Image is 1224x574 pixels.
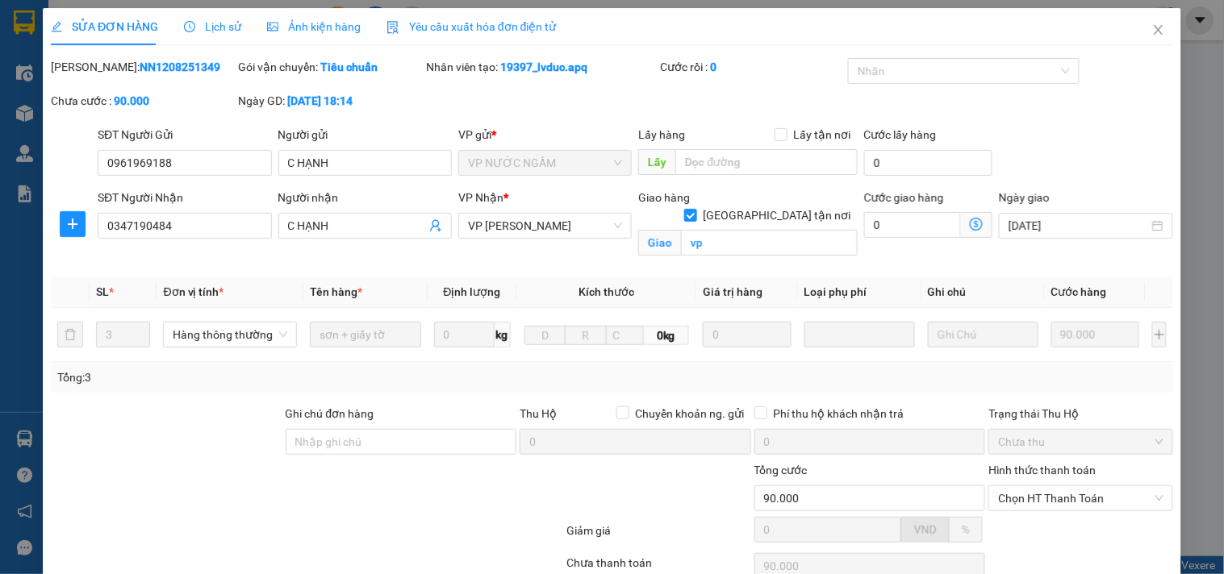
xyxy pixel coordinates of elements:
[96,285,109,298] span: SL
[787,126,858,143] span: Lấy tận nơi
[639,149,676,175] span: Lấy
[639,191,691,204] span: Giao hàng
[697,206,858,224] span: [GEOGRAPHIC_DATA] tận nơi
[524,326,566,345] input: D
[444,285,501,298] span: Định lượng
[286,429,517,455] input: Ghi chú đơn hàng
[998,486,1163,510] span: Chọn HT Thanh Toán
[311,322,421,347] input: VD: Bàn, Ghế
[286,407,374,420] label: Ghi chú đơn hàng
[988,405,1172,422] div: Trạng thái Thu Hộ
[1009,217,1148,235] input: Ngày giao
[311,285,363,298] span: Tên hàng
[1051,322,1139,347] input: 0
[703,322,791,347] input: 0
[468,151,622,175] span: VP NƯỚC NGẦM
[140,60,220,73] b: NN1208251349
[239,58,423,76] div: Gói vận chuyển:
[321,60,378,73] b: Tiêu chuẩn
[962,523,970,536] span: %
[798,277,921,308] th: Loại phụ phí
[51,92,235,110] div: Chưa cước :
[1136,8,1181,53] button: Close
[999,191,1050,204] label: Ngày giao
[288,94,353,107] b: [DATE] 18:14
[267,21,278,32] span: picture
[998,430,1163,454] span: Chưa thu
[164,285,224,298] span: Đơn vị tính
[754,464,808,476] span: Tổng cước
[57,322,83,347] button: delete
[864,212,962,238] input: Cước giao hàng
[278,126,452,143] div: Người gửi
[468,214,622,238] span: VP Xuân Hội
[173,322,288,347] span: Hàng thông thường
[606,326,643,345] input: C
[661,58,845,76] div: Cước rồi :
[711,60,717,73] b: 0
[676,149,858,175] input: Dọc đường
[98,126,271,143] div: SĐT Người Gửi
[864,150,993,176] input: Cước lấy hàng
[184,20,241,33] span: Lịch sử
[565,522,752,550] div: Giảm giá
[579,285,635,298] span: Kích thước
[458,126,632,143] div: VP gửi
[644,326,690,345] span: 0kg
[1152,322,1167,347] button: plus
[57,368,474,386] div: Tổng: 3
[928,322,1038,347] input: Ghi Chú
[458,191,503,204] span: VP Nhận
[386,20,557,33] span: Yêu cầu xuất hóa đơn điện tử
[184,21,195,32] span: clock-circle
[639,230,682,256] span: Giao
[864,128,937,141] label: Cước lấy hàng
[703,285,762,298] span: Giá trị hàng
[278,189,452,206] div: Người nhận
[864,191,944,204] label: Cước giao hàng
[914,523,937,536] span: VND
[61,218,85,231] span: plus
[500,60,587,73] b: 19397_lvduc.apq
[60,211,86,237] button: plus
[429,219,442,232] span: user-add
[51,21,62,32] span: edit
[386,21,399,34] img: icon
[682,230,858,256] input: Giao tận nơi
[51,20,158,33] span: SỬA ĐƠN HÀNG
[970,218,983,231] span: dollar-circle
[767,405,911,422] span: Phí thu hộ khách nhận trả
[1051,285,1107,298] span: Cước hàng
[98,189,271,206] div: SĐT Người Nhận
[495,322,511,347] span: kg
[988,464,1096,476] label: Hình thức thanh toán
[639,128,686,141] span: Lấy hàng
[51,58,235,76] div: [PERSON_NAME]:
[520,407,557,420] span: Thu Hộ
[267,20,361,33] span: Ảnh kiện hàng
[1152,23,1165,36] span: close
[629,405,751,422] span: Chuyển khoản ng. gửi
[921,277,1045,308] th: Ghi chú
[239,92,423,110] div: Ngày GD:
[426,58,658,76] div: Nhân viên tạo:
[114,94,149,107] b: 90.000
[566,326,608,345] input: R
